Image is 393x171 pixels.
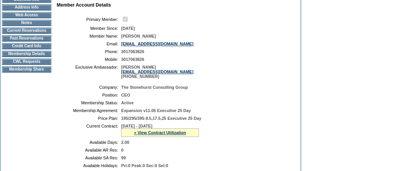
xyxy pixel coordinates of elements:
[121,124,152,128] span: [DATE] - [DATE]
[60,26,118,31] td: Member Since:
[60,155,118,160] td: Available SA Res:
[2,51,51,57] td: Membership Details
[60,85,118,90] td: Company:
[60,34,118,38] td: Member Name:
[121,34,156,38] span: [PERSON_NAME]
[60,93,118,97] td: Position:
[60,57,118,62] td: Mobile:
[121,108,191,113] span: Expansion v11.05 Executive 25 Day
[121,140,129,145] span: 2.00
[2,4,51,10] td: Address Info
[121,148,123,152] span: 0
[2,28,51,34] td: Current Reservations
[60,140,118,145] td: Available Days:
[60,108,118,113] td: Membership Agreement:
[121,85,188,90] span: The Stonehurst Consulting Group
[60,116,118,121] td: Price Plan:
[121,65,193,79] span: [PERSON_NAME] [PHONE_NUMBER]
[121,100,134,105] span: Active
[60,16,118,23] td: Primary Member:
[2,43,51,49] td: Credit Card Info
[60,65,118,79] td: Exclusive Ambassador:
[121,69,193,74] a: [EMAIL_ADDRESS][DOMAIN_NAME]
[60,124,118,137] td: Current Contract:
[121,116,201,121] span: 195/295/395-9.5,17.5,25 Executive 25 Day
[121,163,168,168] span: Pri:0 Peak:0 Sec:0 Sel:0
[2,20,51,26] td: Notes
[121,155,126,160] span: 99
[60,163,118,168] td: Available Holidays:
[2,35,51,41] td: Past Reservations
[121,57,144,62] span: 3017063826
[57,2,111,8] b: Member Account Details
[2,12,51,18] td: Web Access
[121,49,144,54] span: 3017063826
[134,130,186,135] a: » View Contract Utilization
[60,41,118,46] td: Email:
[60,49,118,54] td: Phone:
[121,26,135,31] span: [DATE]
[121,41,193,46] a: [EMAIL_ADDRESS][DOMAIN_NAME]
[60,148,118,152] td: Available AR Res:
[121,93,130,97] span: CEO
[2,59,51,65] td: CWL Requests
[2,66,51,73] td: Membership Share
[60,100,118,105] td: Membership Status:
